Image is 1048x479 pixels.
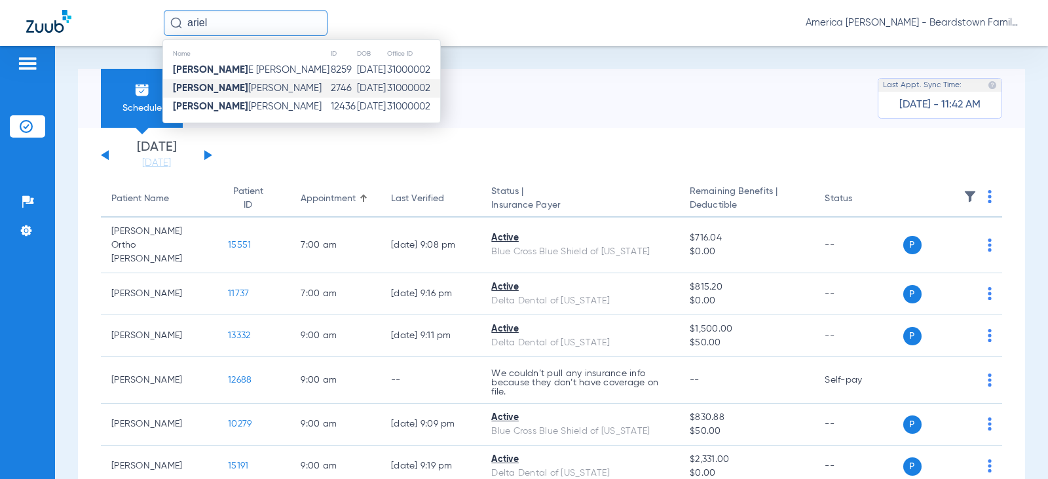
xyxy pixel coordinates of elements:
span: $716.04 [690,231,804,245]
span: 15191 [228,461,248,470]
img: group-dot-blue.svg [988,239,992,252]
img: group-dot-blue.svg [988,459,992,472]
p: We couldn’t pull any insurance info because they don’t have coverage on file. [491,369,669,396]
span: P [903,285,922,303]
img: group-dot-blue.svg [988,287,992,300]
span: E [PERSON_NAME] [173,65,329,75]
span: $2,331.00 [690,453,804,467]
img: filter.svg [964,190,977,203]
strong: [PERSON_NAME] [173,65,248,75]
div: Appointment [301,192,356,206]
span: P [903,327,922,345]
img: hamburger-icon [17,56,38,71]
span: $50.00 [690,336,804,350]
th: Status [814,181,903,218]
div: Patient Name [111,192,207,206]
td: [DATE] 9:11 PM [381,315,481,357]
div: Blue Cross Blue Shield of [US_STATE] [491,245,669,259]
div: Last Verified [391,192,470,206]
td: [PERSON_NAME] [101,404,217,446]
img: Search Icon [170,17,182,29]
td: 31000002 [386,79,440,98]
img: Schedule [134,82,150,98]
td: 31000002 [386,98,440,116]
th: Remaining Benefits | [679,181,814,218]
td: -- [814,315,903,357]
div: Delta Dental of [US_STATE] [491,336,669,350]
th: Office ID [386,47,440,61]
img: last sync help info [988,81,997,90]
td: 8259 [330,61,356,79]
div: Active [491,280,669,294]
td: 9:00 AM [290,357,381,404]
td: [PERSON_NAME] [101,273,217,315]
td: [DATE] [356,79,386,98]
td: 9:00 AM [290,315,381,357]
td: [PERSON_NAME] [101,315,217,357]
td: 9:00 AM [290,404,381,446]
td: [PERSON_NAME] [101,357,217,404]
span: $0.00 [690,294,804,308]
span: Schedule [111,102,173,115]
span: Insurance Payer [491,199,669,212]
div: Appointment [301,192,370,206]
div: Active [491,411,669,425]
td: 12436 [330,98,356,116]
td: -- [814,218,903,273]
li: [DATE] [117,141,196,170]
td: [DATE] 9:16 PM [381,273,481,315]
img: group-dot-blue.svg [988,190,992,203]
td: [DATE] 9:08 PM [381,218,481,273]
div: Patient Name [111,192,169,206]
span: $0.00 [690,245,804,259]
div: Patient ID [228,185,280,212]
th: Status | [481,181,679,218]
span: 11737 [228,289,249,298]
td: [PERSON_NAME] Ortho [PERSON_NAME] [101,218,217,273]
td: [DATE] [356,61,386,79]
th: DOB [356,47,386,61]
input: Search for patients [164,10,327,36]
th: Name [163,47,330,61]
td: 2746 [330,79,356,98]
span: $1,500.00 [690,322,804,336]
div: Active [491,231,669,245]
img: group-dot-blue.svg [988,329,992,342]
td: [DATE] 9:09 PM [381,404,481,446]
strong: [PERSON_NAME] [173,102,248,111]
span: [PERSON_NAME] [173,102,322,111]
span: America [PERSON_NAME] - Beardstown Family Dental [806,16,1022,29]
img: group-dot-blue.svg [988,417,992,431]
a: [DATE] [117,157,196,170]
div: Patient ID [228,185,268,212]
td: -- [381,357,481,404]
span: -- [690,375,700,385]
span: Deductible [690,199,804,212]
span: 15551 [228,240,251,250]
td: -- [814,404,903,446]
td: -- [814,273,903,315]
td: 7:00 AM [290,273,381,315]
span: [DATE] - 11:42 AM [899,98,981,111]
td: 7:00 AM [290,218,381,273]
th: ID [330,47,356,61]
div: Last Verified [391,192,444,206]
span: 10279 [228,419,252,429]
span: 12688 [228,375,252,385]
td: [DATE] [356,98,386,116]
div: Active [491,453,669,467]
div: Delta Dental of [US_STATE] [491,294,669,308]
span: $830.88 [690,411,804,425]
span: P [903,457,922,476]
div: Blue Cross Blue Shield of [US_STATE] [491,425,669,438]
span: $50.00 [690,425,804,438]
span: Last Appt. Sync Time: [883,79,962,92]
span: P [903,415,922,434]
span: P [903,236,922,254]
div: Active [491,322,669,336]
span: 13332 [228,331,250,340]
td: Self-pay [814,357,903,404]
strong: [PERSON_NAME] [173,83,248,93]
span: [PERSON_NAME] [173,83,322,93]
td: 31000002 [386,61,440,79]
